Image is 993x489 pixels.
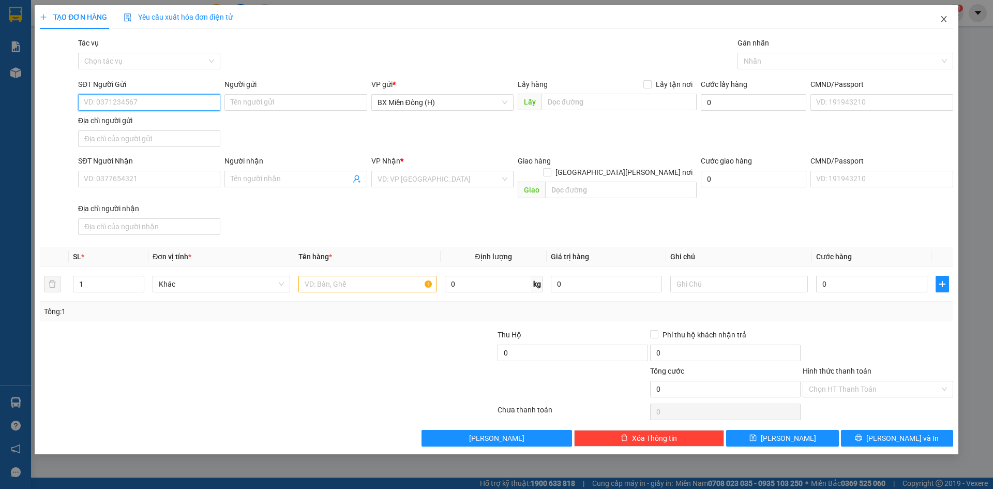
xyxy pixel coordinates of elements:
[40,13,107,21] span: TẠO ĐƠN HÀNG
[496,404,649,422] div: Chưa thanh toán
[153,253,191,261] span: Đơn vị tính
[940,15,948,23] span: close
[541,94,697,110] input: Dọc đường
[658,329,750,340] span: Phí thu hộ khách nhận trả
[803,367,871,375] label: Hình thức thanh toán
[518,157,551,165] span: Giao hàng
[159,276,284,292] span: Khác
[44,276,61,292] button: delete
[371,79,514,90] div: VP gửi
[810,155,953,167] div: CMND/Passport
[855,434,862,442] span: printer
[518,94,541,110] span: Lấy
[670,276,808,292] input: Ghi Chú
[574,430,725,447] button: deleteXóa Thông tin
[224,155,367,167] div: Người nhận
[353,175,361,183] span: user-add
[475,253,512,261] span: Định lượng
[78,79,220,90] div: SĐT Người Gửi
[78,39,99,47] label: Tác vụ
[841,430,953,447] button: printer[PERSON_NAME] và In
[124,13,132,22] img: icon
[78,203,220,214] div: Địa chỉ người nhận
[726,430,838,447] button: save[PERSON_NAME]
[78,115,220,126] div: Địa chỉ người gửi
[816,253,852,261] span: Cước hàng
[929,5,958,34] button: Close
[551,276,662,292] input: 0
[78,130,220,147] input: Địa chỉ của người gửi
[378,95,507,110] span: BX Miền Đông (H)
[621,434,628,442] span: delete
[422,430,572,447] button: [PERSON_NAME]
[298,276,436,292] input: VD: Bàn, Ghế
[810,79,953,90] div: CMND/Passport
[701,80,747,88] label: Cước lấy hàng
[866,433,939,444] span: [PERSON_NAME] và In
[78,218,220,235] input: Địa chỉ của người nhận
[652,79,697,90] span: Lấy tận nơi
[498,331,521,339] span: Thu Hộ
[298,253,332,261] span: Tên hàng
[632,433,677,444] span: Xóa Thông tin
[749,434,757,442] span: save
[44,306,383,317] div: Tổng: 1
[551,253,589,261] span: Giá trị hàng
[124,13,233,21] span: Yêu cầu xuất hóa đơn điện tử
[936,280,949,288] span: plus
[666,247,812,267] th: Ghi chú
[551,167,697,178] span: [GEOGRAPHIC_DATA][PERSON_NAME] nơi
[224,79,367,90] div: Người gửi
[78,155,220,167] div: SĐT Người Nhận
[73,253,81,261] span: SL
[701,171,806,187] input: Cước giao hàng
[371,157,400,165] span: VP Nhận
[936,276,949,292] button: plus
[518,80,548,88] span: Lấy hàng
[532,276,543,292] span: kg
[701,94,806,111] input: Cước lấy hàng
[545,182,697,198] input: Dọc đường
[761,433,816,444] span: [PERSON_NAME]
[738,39,769,47] label: Gán nhãn
[518,182,545,198] span: Giao
[40,13,47,21] span: plus
[469,433,524,444] span: [PERSON_NAME]
[701,157,752,165] label: Cước giao hàng
[650,367,684,375] span: Tổng cước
